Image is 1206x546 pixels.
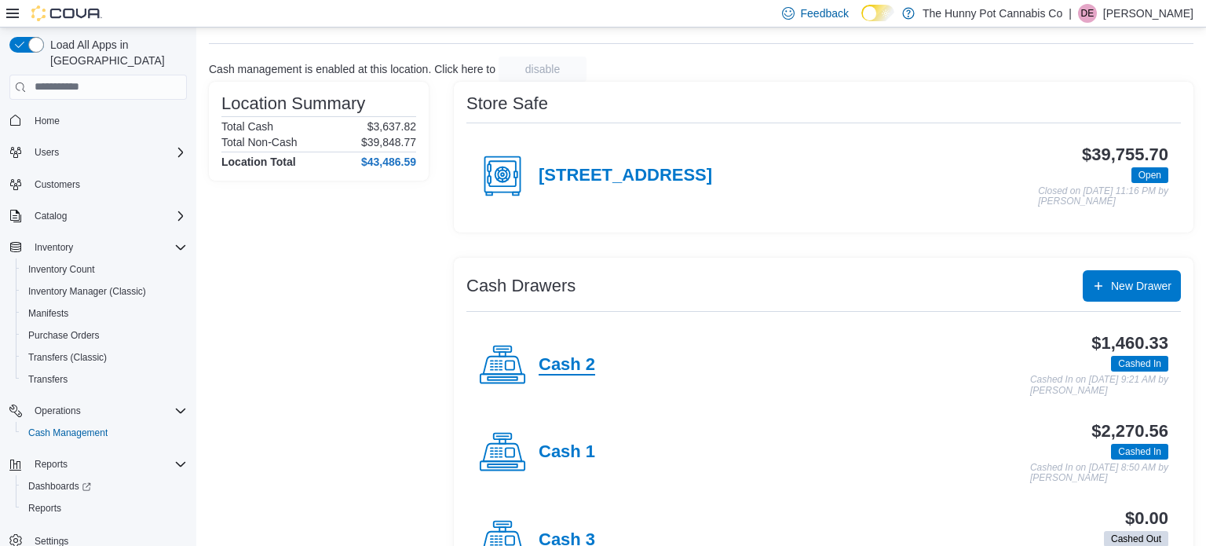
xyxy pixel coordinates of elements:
[28,329,100,342] span: Purchase Orders
[22,423,187,442] span: Cash Management
[1091,422,1168,441] h3: $2,270.56
[361,136,416,148] p: $39,848.77
[28,174,187,194] span: Customers
[28,111,187,130] span: Home
[35,405,81,417] span: Operations
[22,260,101,279] a: Inventory Count
[22,326,187,345] span: Purchase Orders
[861,5,894,21] input: Dark Mode
[525,61,560,77] span: disable
[22,477,97,496] a: Dashboards
[28,207,73,225] button: Catalog
[16,258,193,280] button: Inventory Count
[1038,186,1168,207] p: Closed on [DATE] 11:16 PM by [PERSON_NAME]
[35,210,67,222] span: Catalog
[221,136,298,148] h6: Total Non-Cash
[28,263,95,276] span: Inventory Count
[28,238,187,257] span: Inventory
[28,401,187,420] span: Operations
[28,455,74,474] button: Reports
[22,304,187,323] span: Manifests
[1082,145,1168,164] h3: $39,755.70
[1078,4,1097,23] div: Darrel Engleby
[22,499,68,518] a: Reports
[361,156,416,168] h4: $43,486.59
[16,346,193,368] button: Transfers (Classic)
[16,475,193,497] a: Dashboards
[1069,4,1072,23] p: |
[28,207,187,225] span: Catalog
[28,285,146,298] span: Inventory Manager (Classic)
[22,499,187,518] span: Reports
[1118,357,1161,371] span: Cashed In
[28,307,68,320] span: Manifests
[539,166,712,186] h4: [STREET_ADDRESS]
[28,502,61,515] span: Reports
[1030,463,1168,484] p: Cashed In on [DATE] 8:50 AM by [PERSON_NAME]
[28,373,68,386] span: Transfers
[16,302,193,324] button: Manifests
[28,112,66,130] a: Home
[22,348,113,367] a: Transfers (Classic)
[1131,167,1168,183] span: Open
[1030,375,1168,396] p: Cashed In on [DATE] 9:21 AM by [PERSON_NAME]
[22,304,75,323] a: Manifests
[3,109,193,132] button: Home
[539,355,595,376] h4: Cash 2
[16,324,193,346] button: Purchase Orders
[35,115,60,127] span: Home
[28,351,107,364] span: Transfers (Classic)
[1111,444,1168,460] span: Cashed In
[3,173,193,196] button: Customers
[539,442,595,463] h4: Cash 1
[1125,509,1168,528] h3: $0.00
[22,348,187,367] span: Transfers (Classic)
[3,236,193,258] button: Inventory
[22,423,114,442] a: Cash Management
[923,4,1062,23] p: The Hunny Pot Cannabis Co
[3,205,193,227] button: Catalog
[28,401,87,420] button: Operations
[466,94,548,113] h3: Store Safe
[28,238,79,257] button: Inventory
[466,277,576,295] h3: Cash Drawers
[28,143,65,162] button: Users
[44,37,187,68] span: Load All Apps in [GEOGRAPHIC_DATA]
[28,175,86,194] a: Customers
[16,422,193,444] button: Cash Management
[16,280,193,302] button: Inventory Manager (Classic)
[28,427,108,439] span: Cash Management
[3,141,193,163] button: Users
[1081,4,1095,23] span: DE
[1118,445,1161,459] span: Cashed In
[499,57,587,82] button: disable
[16,368,193,390] button: Transfers
[16,497,193,519] button: Reports
[22,370,187,389] span: Transfers
[22,282,152,301] a: Inventory Manager (Classic)
[35,241,73,254] span: Inventory
[3,453,193,475] button: Reports
[367,120,416,133] p: $3,637.82
[1138,168,1161,182] span: Open
[31,5,102,21] img: Cova
[35,458,68,471] span: Reports
[28,455,187,474] span: Reports
[1111,532,1161,546] span: Cashed Out
[35,146,59,159] span: Users
[1111,278,1171,294] span: New Drawer
[1111,356,1168,372] span: Cashed In
[221,156,296,168] h4: Location Total
[1091,334,1168,353] h3: $1,460.33
[22,260,187,279] span: Inventory Count
[221,94,365,113] h3: Location Summary
[861,21,862,22] span: Dark Mode
[3,400,193,422] button: Operations
[22,282,187,301] span: Inventory Manager (Classic)
[209,63,495,75] p: Cash management is enabled at this location. Click here to
[22,370,74,389] a: Transfers
[22,477,187,496] span: Dashboards
[1103,4,1193,23] p: [PERSON_NAME]
[28,143,187,162] span: Users
[22,326,106,345] a: Purchase Orders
